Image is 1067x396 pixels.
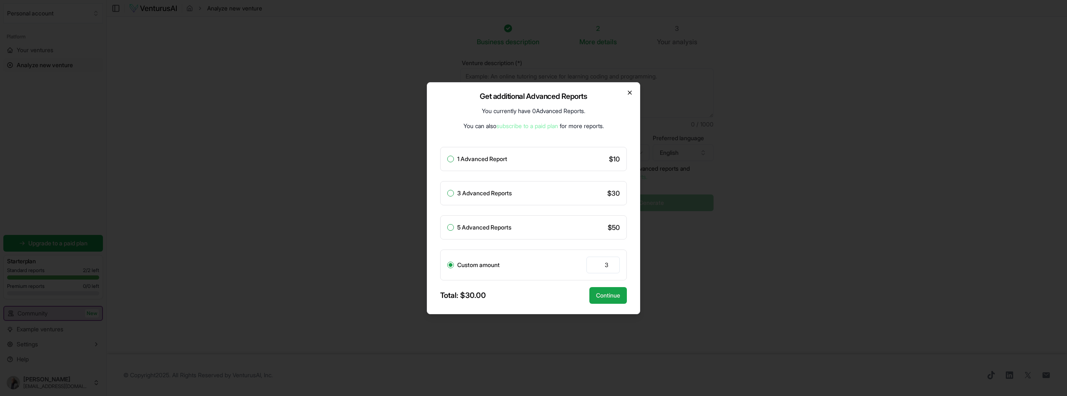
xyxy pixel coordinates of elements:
[457,224,511,230] label: 5 Advanced Reports
[457,190,512,196] label: 3 Advanced Reports
[463,122,604,129] span: You can also for more reports.
[609,154,620,164] span: $ 10
[496,122,558,129] a: subscribe to a paid plan
[589,287,627,304] button: Continue
[607,188,620,198] span: $ 30
[440,290,486,301] div: Total: $ 30.00
[482,107,585,115] p: You currently have 0 Advanced Reports .
[608,222,620,232] span: $ 50
[457,262,500,268] label: Custom amount
[457,156,507,162] label: 1 Advanced Report
[480,93,587,100] h2: Get additional Advanced Reports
